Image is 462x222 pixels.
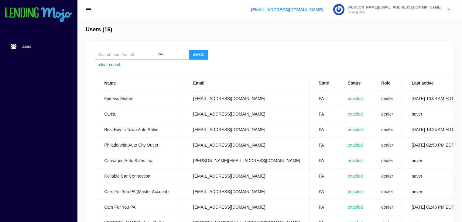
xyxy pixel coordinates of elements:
span: enabled [347,112,363,116]
span: enabled [347,143,363,147]
td: Carwagen Auto Sales Inc. [95,153,184,168]
td: dealer [372,168,402,184]
td: dealer [372,137,402,153]
span: enabled [347,96,363,101]
td: [EMAIL_ADDRESS][DOMAIN_NAME] [184,199,309,215]
td: Philadelphia Auto City Outlet [95,137,184,153]
td: dealer [372,153,402,168]
td: Best Buy in Town Auto Sales [95,122,184,137]
th: Name [95,75,184,91]
td: dealer [372,91,402,106]
td: PA [310,137,338,153]
a: [EMAIL_ADDRESS][DOMAIN_NAME] [251,7,323,12]
span: enabled [347,189,363,194]
td: [EMAIL_ADDRESS][DOMAIN_NAME] [184,122,309,137]
td: Cars For You PA [95,199,184,215]
td: [EMAIL_ADDRESS][DOMAIN_NAME] [184,106,309,122]
td: Reliable Car Connection [95,168,184,184]
td: PA [310,91,338,106]
span: [PERSON_NAME][EMAIL_ADDRESS][DOMAIN_NAME] [344,5,442,9]
td: dealer [372,122,402,137]
span: enabled [347,127,363,132]
th: Status [338,75,372,91]
th: Role [372,75,402,91]
td: PA [310,168,338,184]
td: CarNu [95,106,184,122]
td: PA [310,199,338,215]
span: enabled [347,174,363,179]
td: Fairless Motors [95,91,184,106]
input: State [155,50,189,60]
small: Lending Mojo [344,11,442,14]
th: State [310,75,338,91]
th: Email [184,75,309,91]
td: [EMAIL_ADDRESS][DOMAIN_NAME] [184,91,309,106]
span: enabled [347,158,363,163]
input: Search name/email [95,50,155,60]
span: Users [22,45,31,48]
td: PA [310,184,338,199]
a: clear search [99,62,121,68]
td: [PERSON_NAME][EMAIL_ADDRESS][DOMAIN_NAME] [184,153,309,168]
h4: Users (16) [86,26,112,33]
td: PA [310,153,338,168]
img: logo-small.png [5,7,73,23]
td: [EMAIL_ADDRESS][DOMAIN_NAME] [184,184,309,199]
td: Cars For You PA (Master Account) [95,184,184,199]
td: dealer [372,184,402,199]
button: Search [189,50,208,60]
td: dealer [372,199,402,215]
td: PA [310,106,338,122]
td: dealer [372,106,402,122]
td: [EMAIL_ADDRESS][DOMAIN_NAME] [184,137,309,153]
td: PA [310,122,338,137]
img: Profile image [333,4,344,15]
span: enabled [347,205,363,210]
td: [EMAIL_ADDRESS][DOMAIN_NAME] [184,168,309,184]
